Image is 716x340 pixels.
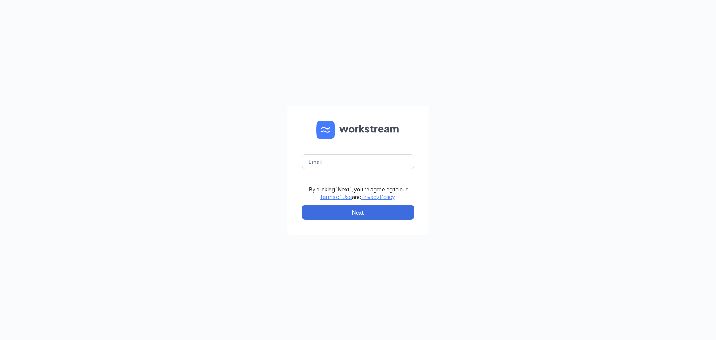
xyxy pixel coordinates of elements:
a: Privacy Policy [361,193,395,200]
input: Email [302,154,414,169]
button: Next [302,205,414,220]
div: By clicking "Next", you're agreeing to our and . [309,185,408,200]
a: Terms of Use [320,193,352,200]
img: WS logo and Workstream text [316,121,400,139]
